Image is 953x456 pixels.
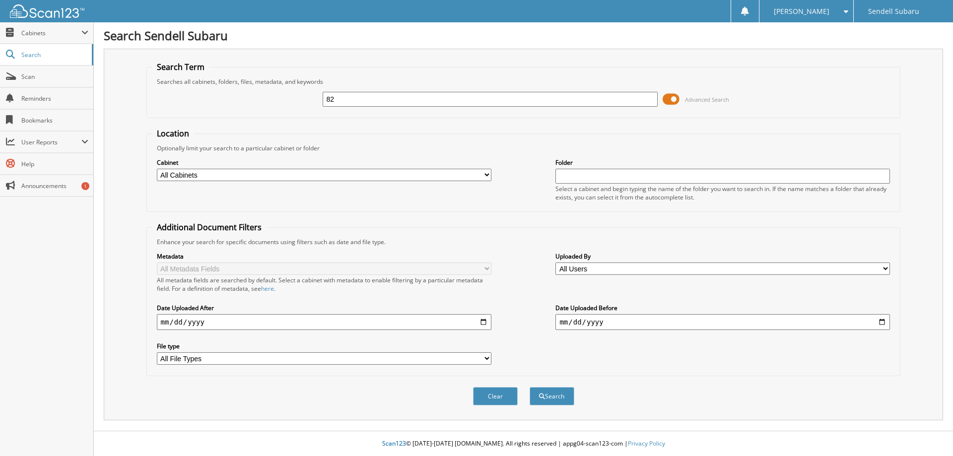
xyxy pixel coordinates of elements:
div: Searches all cabinets, folders, files, metadata, and keywords [152,77,895,86]
button: Clear [473,387,518,405]
div: 1 [81,182,89,190]
label: Date Uploaded Before [555,304,890,312]
span: User Reports [21,138,81,146]
h1: Search Sendell Subaru [104,27,943,44]
span: Scan [21,72,88,81]
span: Search [21,51,87,59]
span: Announcements [21,182,88,190]
button: Search [530,387,574,405]
input: end [555,314,890,330]
span: Bookmarks [21,116,88,125]
span: Sendell Subaru [868,8,919,14]
div: All metadata fields are searched by default. Select a cabinet with metadata to enable filtering b... [157,276,491,293]
span: Scan123 [382,439,406,448]
div: Select a cabinet and begin typing the name of the folder you want to search in. If the name match... [555,185,890,201]
span: Cabinets [21,29,81,37]
img: scan123-logo-white.svg [10,4,84,18]
legend: Location [152,128,194,139]
span: Reminders [21,94,88,103]
label: Uploaded By [555,252,890,261]
legend: Search Term [152,62,209,72]
a: here [261,284,274,293]
label: Cabinet [157,158,491,167]
label: Folder [555,158,890,167]
label: Metadata [157,252,491,261]
span: Help [21,160,88,168]
div: Enhance your search for specific documents using filters such as date and file type. [152,238,895,246]
legend: Additional Document Filters [152,222,267,233]
label: Date Uploaded After [157,304,491,312]
label: File type [157,342,491,350]
a: Privacy Policy [628,439,665,448]
input: start [157,314,491,330]
div: © [DATE]-[DATE] [DOMAIN_NAME]. All rights reserved | appg04-scan123-com | [94,432,953,456]
span: [PERSON_NAME] [774,8,829,14]
div: Optionally limit your search to a particular cabinet or folder [152,144,895,152]
span: Advanced Search [685,96,729,103]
